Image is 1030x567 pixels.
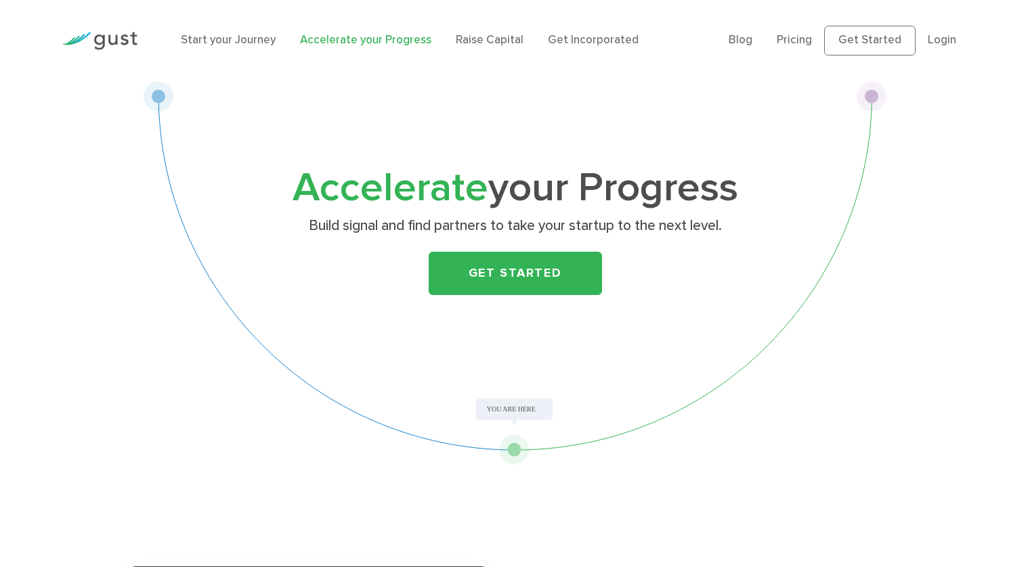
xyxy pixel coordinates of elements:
img: Gust Logo [62,32,137,50]
a: Pricing [777,33,812,47]
span: Accelerate [293,164,488,212]
p: Build signal and find partners to take your startup to the next level. [253,217,777,235]
a: Accelerate your Progress [300,33,431,47]
a: Start your Journey [181,33,276,47]
h1: your Progress [248,170,783,207]
a: Raise Capital [456,33,523,47]
a: Get Incorporated [548,33,639,47]
a: Login [928,33,956,47]
a: Blog [729,33,752,47]
a: Get Started [824,26,916,55]
a: Get Started [429,252,602,295]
